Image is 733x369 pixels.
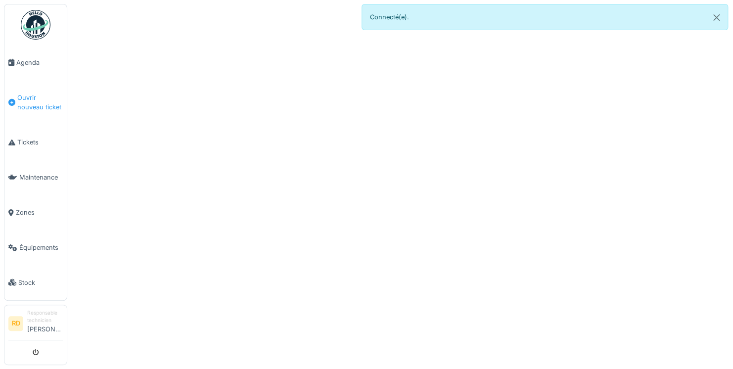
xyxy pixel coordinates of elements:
[21,10,50,40] img: Badge_color-CXgf-gQk.svg
[4,265,67,300] a: Stock
[4,125,67,160] a: Tickets
[362,4,728,30] div: Connecté(e).
[4,195,67,230] a: Zones
[19,243,63,252] span: Équipements
[16,58,63,67] span: Agenda
[17,93,63,112] span: Ouvrir nouveau ticket
[27,309,63,338] li: [PERSON_NAME]
[8,316,23,331] li: RD
[19,173,63,182] span: Maintenance
[4,80,67,125] a: Ouvrir nouveau ticket
[705,4,728,31] button: Close
[8,309,63,340] a: RD Responsable technicien[PERSON_NAME]
[16,208,63,217] span: Zones
[4,230,67,265] a: Équipements
[4,160,67,195] a: Maintenance
[18,278,63,287] span: Stock
[4,45,67,80] a: Agenda
[27,309,63,324] div: Responsable technicien
[17,138,63,147] span: Tickets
